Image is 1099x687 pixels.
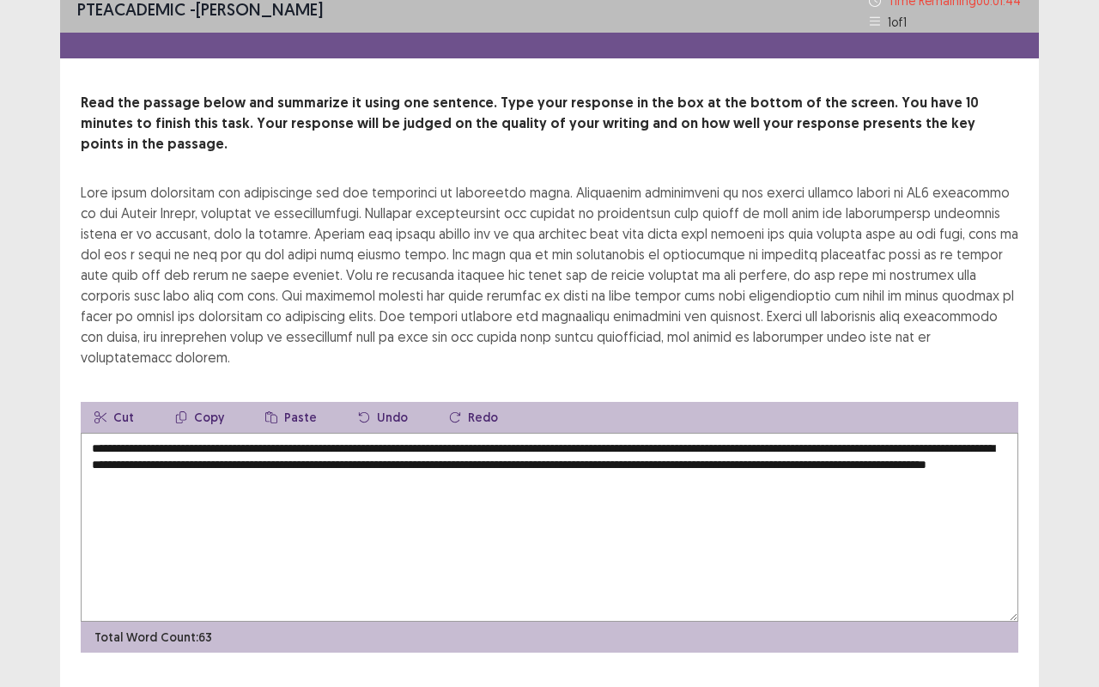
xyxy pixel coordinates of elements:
[81,93,1018,155] p: Read the passage below and summarize it using one sentence. Type your response in the box at the ...
[161,402,238,433] button: Copy
[888,13,907,31] p: 1 of 1
[94,629,212,647] p: Total Word Count: 63
[344,402,422,433] button: Undo
[435,402,512,433] button: Redo
[252,402,331,433] button: Paste
[81,402,148,433] button: Cut
[81,182,1018,368] div: Lore ipsum dolorsitam con adipiscinge sed doe temporinci ut laboreetdo magna. Aliquaenim adminimv...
